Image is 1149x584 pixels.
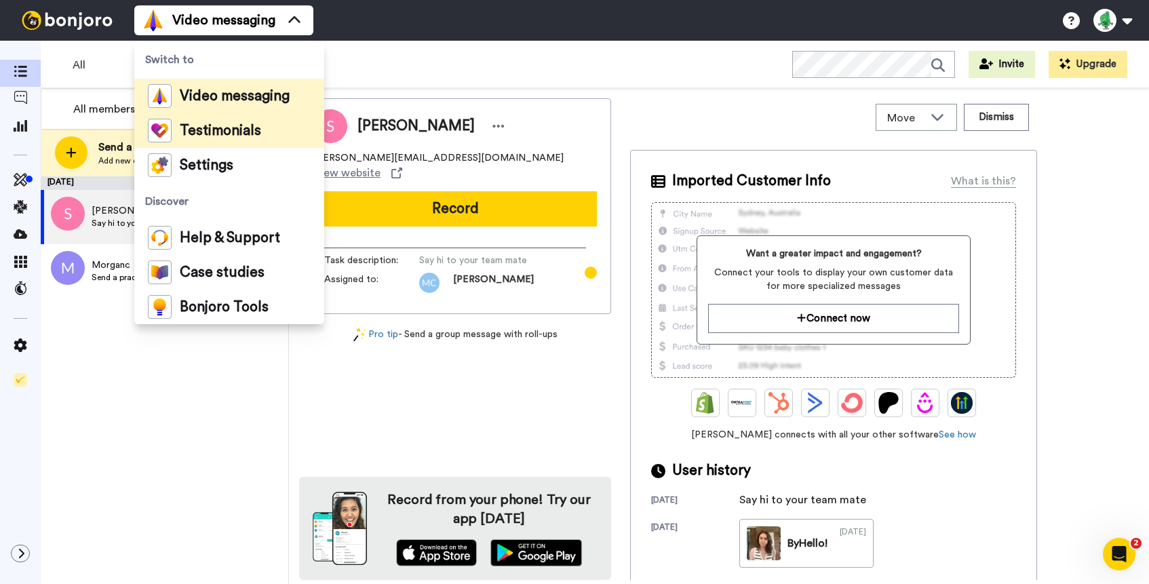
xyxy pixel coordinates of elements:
span: 2 [1131,538,1142,549]
div: Tooltip anchor [585,267,597,279]
span: [PERSON_NAME][EMAIL_ADDRESS][DOMAIN_NAME] [313,151,564,165]
span: All [73,57,163,73]
a: Pro tip [353,328,398,342]
span: Connect your tools to display your own customer data for more specialized messages [708,266,958,293]
div: [DATE] [651,522,739,568]
img: ConvertKit [841,392,863,414]
a: Case studies [134,255,324,290]
img: case-study-colored.svg [148,260,172,284]
span: Switch to [134,41,324,79]
img: Ontraport [731,392,753,414]
img: bj-logo-header-white.svg [16,11,118,30]
div: [DATE] [840,526,866,560]
a: See how [939,430,976,440]
img: s.png [51,197,85,231]
span: View website [313,165,381,181]
img: appstore [396,539,477,566]
span: Discover [134,182,324,220]
div: [DATE] [651,494,739,508]
img: playstore [490,539,582,566]
img: magic-wand.svg [353,328,366,342]
img: ActiveCampaign [804,392,826,414]
span: Say hi to your team mate [419,254,548,267]
div: By Hello! [787,535,827,551]
a: ByHello![DATE] [739,519,874,568]
img: vm-color.svg [142,9,164,31]
span: [PERSON_NAME] [453,273,534,293]
img: download [313,492,367,565]
span: Say hi to your team mate [92,218,187,229]
img: m.png [51,251,85,285]
span: Assigned to: [324,273,419,293]
button: Dismiss [964,104,1029,131]
img: settings-colored.svg [148,153,172,177]
span: Add new contact or upload CSV [98,155,220,166]
div: - Send a group message with roll-ups [299,328,611,342]
a: Video messaging [134,79,324,113]
img: Drip [914,392,936,414]
span: Video messaging [172,11,275,30]
img: tm-color.svg [148,119,172,142]
img: Patreon [878,392,899,414]
span: Task description : [324,254,419,267]
img: GoHighLevel [951,392,973,414]
button: Upgrade [1049,51,1127,78]
span: Settings [180,159,233,172]
div: What is this? [951,173,1016,189]
div: [DATE] [41,176,288,190]
button: Record [313,191,597,227]
span: Send a new message [98,139,220,155]
a: Bonjoro Tools [134,290,324,324]
img: Hubspot [768,392,790,414]
a: Testimonials [134,113,324,148]
span: Help & Support [180,231,280,245]
span: User history [672,461,751,481]
span: Video messaging [180,90,290,103]
span: [PERSON_NAME] connects with all your other software [651,428,1016,442]
img: mc.png [419,273,440,293]
span: Case studies [180,266,265,279]
iframe: Intercom live chat [1103,538,1135,570]
h4: Record from your phone! Try our app [DATE] [381,490,598,528]
img: Shopify [695,392,716,414]
img: bj-tools-colored.svg [148,295,172,319]
img: help-and-support-colored.svg [148,226,172,250]
span: Send a practice message to yourself [92,272,227,283]
a: View website [313,165,402,181]
span: Bonjoro Tools [180,300,269,314]
span: [PERSON_NAME] [92,204,187,218]
a: Help & Support [134,220,324,255]
span: [PERSON_NAME] [357,116,475,136]
div: All members [73,101,151,117]
span: Move [887,110,924,126]
div: Say hi to your team mate [739,492,866,508]
button: Connect now [708,304,958,333]
button: Invite [969,51,1035,78]
span: Testimonials [180,124,261,138]
img: vm-color.svg [148,84,172,108]
img: Image of Sarahi [313,109,347,143]
span: Imported Customer Info [672,171,831,191]
a: Settings [134,148,324,182]
img: 3e927f4e-466f-4fa7-9d77-f9a1e271ac25-thumb.jpg [747,526,781,560]
span: Morganc [92,258,227,272]
img: Checklist.svg [14,373,27,387]
span: Want a greater impact and engagement? [708,247,958,260]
